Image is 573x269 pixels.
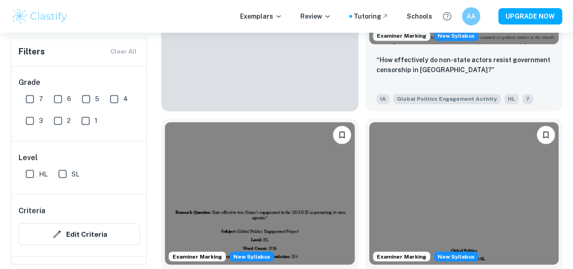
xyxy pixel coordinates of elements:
[169,252,226,260] span: Examiner Marking
[19,205,45,216] h6: Criteria
[537,126,555,144] button: Bookmark
[373,252,430,260] span: Examiner Marking
[369,122,559,264] img: Global Politics Engagement Activity IA example thumbnail: To what extent do the gaps within Dallas
[95,94,99,104] span: 5
[19,223,140,245] button: Edit Criteria
[393,94,501,104] span: Global Politics Engagement Activity
[240,11,282,21] p: Exemplars
[39,169,48,179] span: HL
[72,169,79,179] span: SL
[376,94,390,104] span: IA
[466,11,477,21] h6: AA
[67,116,71,126] span: 2
[19,45,45,58] h6: Filters
[165,122,355,264] img: Global Politics Engagement Activity IA example thumbnail: How effective was Oman’s engagement to t
[333,126,351,144] button: Bookmark
[373,32,430,40] span: Examiner Marking
[434,251,478,261] div: Starting from the May 2026 session, the Global Politics Engagement Activity requirements have cha...
[39,116,43,126] span: 3
[504,94,519,104] span: HL
[19,77,140,88] h6: Grade
[434,31,478,41] span: New Syllabus
[376,55,552,75] p: “How effectively do non-state actors resist government censorship in Angola?”
[498,8,562,24] button: UPGRADE NOW
[300,11,331,21] p: Review
[123,94,128,104] span: 4
[522,94,533,104] span: 7
[11,7,68,25] img: Clastify logo
[434,251,478,261] span: New Syllabus
[354,11,389,21] a: Tutoring
[19,152,140,163] h6: Level
[67,94,71,104] span: 6
[95,116,97,126] span: 1
[230,251,274,261] div: Starting from the May 2026 session, the Global Politics Engagement Activity requirements have cha...
[439,9,455,24] button: Help and Feedback
[434,31,478,41] div: Starting from the May 2026 session, the Global Politics Engagement Activity requirements have cha...
[39,94,43,104] span: 7
[462,7,480,25] button: AA
[407,11,432,21] a: Schools
[230,251,274,261] span: New Syllabus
